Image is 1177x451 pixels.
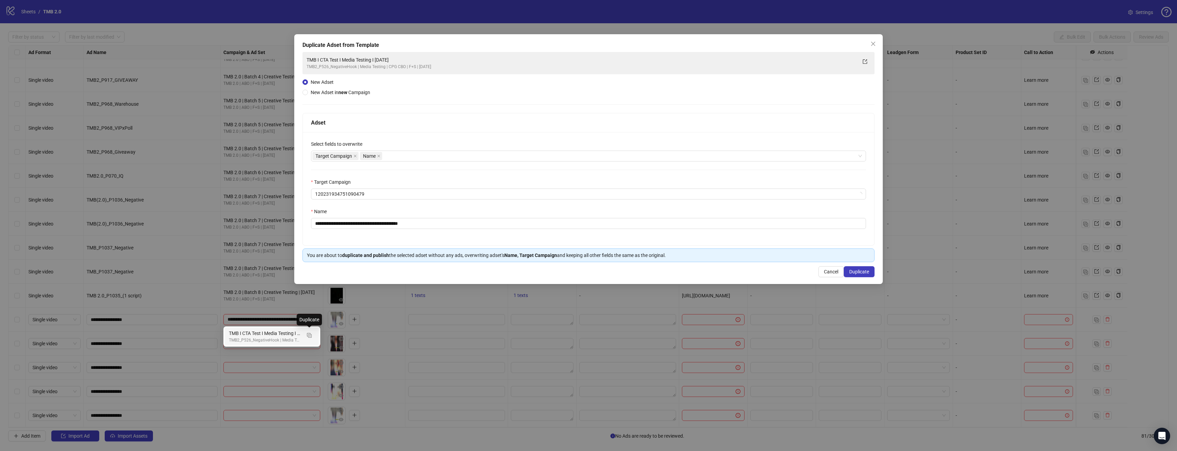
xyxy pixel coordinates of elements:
span: New Adset in Campaign [311,90,370,95]
label: Select fields to overwrite [311,140,367,148]
div: Adset [311,118,866,127]
span: Target Campaign [312,152,359,160]
div: TMB2_P526_NegativeHook | Media Testing | CPG CBO | F+S | [DATE] [307,64,857,70]
button: Cancel [818,266,844,277]
span: close [353,154,357,158]
div: TMB I CTA Test I Media Testing I [DATE] [229,330,301,337]
img: Duplicate [307,333,312,338]
div: TMB I CTA Test I Media Testing I 08.13.25 [225,328,319,345]
label: Target Campaign [311,178,355,186]
span: Target Campaign [315,152,352,160]
div: TMB I CTA Test I Media Testing I [DATE] [307,56,857,64]
span: 120231934751090479 [315,189,862,199]
input: Name [311,218,866,229]
span: Name [360,152,382,160]
span: Name [363,152,376,160]
label: Name [311,208,331,215]
strong: Name, Target Campaign [504,253,557,258]
strong: new [338,90,347,95]
button: Duplicate [844,266,875,277]
div: You are about to the selected adset without any ads, overwriting adset's and keeping all other fi... [307,252,870,259]
div: TMB2_P526_NegativeHook | Media Testing | CPG CBO | F+S | [DATE] [229,337,301,344]
div: Duplicate Adset from Template [302,41,875,49]
span: Duplicate [849,269,869,274]
span: Cancel [824,269,838,274]
span: close [870,41,876,47]
div: Open Intercom Messenger [1154,428,1170,444]
button: Close [868,38,879,49]
span: close [377,154,380,158]
div: Duplicate [297,314,322,325]
span: export [863,59,867,64]
span: New Adset [311,79,334,85]
button: Duplicate [304,330,315,340]
strong: duplicate and publish [342,253,389,258]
